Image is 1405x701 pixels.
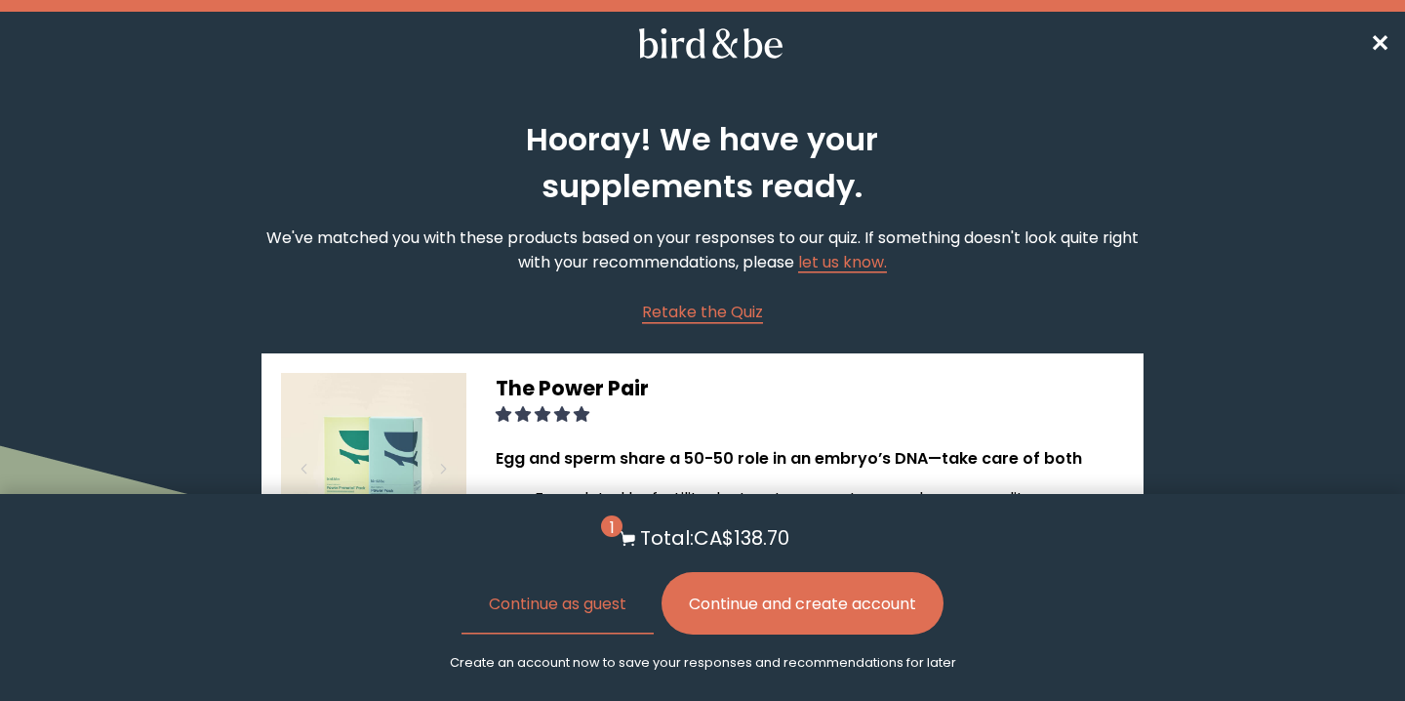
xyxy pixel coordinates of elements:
[450,654,956,672] p: Create an account now to save your responses and recommendations for later
[601,515,622,537] span: 1
[535,486,1124,511] li: Formulated by fertility doctors to support egg and sperm quality
[496,403,593,426] span: 4.92 stars
[1370,27,1389,60] span: ✕
[261,226,1144,274] p: We've matched you with these products based on your responses to our quiz. If something doesn't l...
[798,251,887,273] a: let us know.
[642,301,763,323] span: Retake the Quiz
[496,447,1082,470] strong: Egg and sperm share a 50-50 role in an embryo’s DNA—take care of both
[281,373,466,558] img: thumbnail image
[640,523,789,553] p: Total: CA$138.70
[438,116,967,210] h2: Hooray! We have your supplements ready.
[1370,26,1389,61] a: ✕
[662,572,943,635] button: Continue and create account
[496,374,649,402] span: The Power Pair
[642,300,763,324] a: Retake the Quiz
[462,572,654,635] button: Continue as guest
